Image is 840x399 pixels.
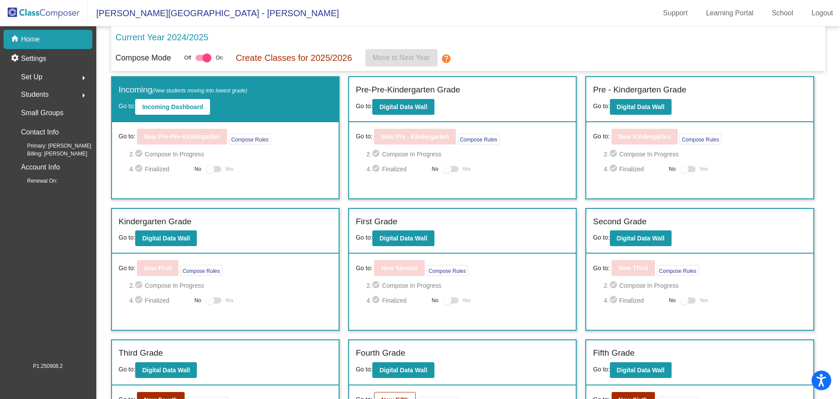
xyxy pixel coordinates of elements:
p: Home [21,34,40,45]
span: 2. Compose In Progress [129,149,332,159]
mat-icon: check_circle [371,149,382,159]
b: New Pre - Kindergarten [381,133,449,140]
button: Compose Rules [427,265,468,276]
span: Move to Next Year [373,54,430,61]
span: [PERSON_NAME][GEOGRAPHIC_DATA] - [PERSON_NAME] [87,6,339,20]
button: New Third [612,260,655,276]
button: New First [137,260,178,276]
span: Yes [225,295,234,306]
span: No [432,165,438,173]
span: No [195,165,201,173]
label: Third Grade [119,347,163,360]
span: Renewal On: [13,177,57,185]
button: Move to Next Year [365,49,437,67]
span: Yes [699,295,708,306]
span: 4. Finalized [367,164,427,174]
label: Pre-Pre-Kindergarten Grade [356,84,460,96]
mat-icon: arrow_right [78,73,89,83]
span: 2. Compose In Progress [604,280,807,291]
span: Yes [462,164,471,174]
mat-icon: check_circle [609,149,619,159]
mat-icon: settings [10,53,21,64]
span: Go to: [356,132,372,141]
span: Go to: [356,102,372,109]
span: Go to: [356,366,372,373]
button: Incoming Dashboard [135,99,210,115]
span: Go to: [119,366,135,373]
span: Go to: [593,102,609,109]
span: 4. Finalized [367,295,427,306]
button: Digital Data Wall [610,99,672,115]
p: Settings [21,53,46,64]
label: Fourth Grade [356,347,405,360]
mat-icon: check_circle [371,164,382,174]
span: Go to: [119,102,135,109]
mat-icon: check_circle [134,280,145,291]
span: (New students moving into lowest grade) [152,88,247,94]
span: Go to: [356,264,372,273]
mat-icon: check_circle [371,280,382,291]
span: 2. Compose In Progress [367,280,570,291]
span: No [195,297,201,304]
button: Digital Data Wall [610,230,672,246]
span: No [432,297,438,304]
label: Kindergarten Grade [119,215,192,228]
button: New Second [374,260,424,276]
span: Off [184,54,191,62]
b: New Second [381,265,417,272]
span: 2. Compose In Progress [129,280,332,291]
label: Second Grade [593,215,647,228]
b: Digital Data Wall [379,235,427,242]
span: Primary: [PERSON_NAME] [13,142,91,150]
span: Go to: [356,234,372,241]
b: Digital Data Wall [617,103,665,110]
span: Yes [462,295,471,306]
span: Go to: [119,132,135,141]
button: Compose Rules [180,265,222,276]
button: Compose Rules [679,134,721,145]
button: New Pre-Pre-Kindergarten [137,129,227,145]
button: Digital Data Wall [372,362,434,378]
b: New Third [619,265,648,272]
b: Digital Data Wall [617,235,665,242]
p: Small Groups [21,107,63,119]
label: Incoming [119,84,247,96]
mat-icon: check_circle [371,295,382,306]
button: Digital Data Wall [135,230,197,246]
p: Current Year 2024/2025 [115,31,208,44]
button: Digital Data Wall [610,362,672,378]
mat-icon: home [10,34,21,45]
span: 4. Finalized [604,295,665,306]
mat-icon: check_circle [609,295,619,306]
button: Digital Data Wall [372,99,434,115]
mat-icon: check_circle [134,295,145,306]
button: Compose Rules [458,134,499,145]
span: Go to: [119,234,135,241]
mat-icon: check_circle [134,149,145,159]
a: Support [656,6,695,20]
button: Compose Rules [657,265,698,276]
b: Digital Data Wall [142,367,190,374]
span: Go to: [593,234,609,241]
button: Digital Data Wall [135,362,197,378]
b: Digital Data Wall [142,235,190,242]
a: Logout [805,6,840,20]
span: On [216,54,223,62]
span: Yes [699,164,708,174]
mat-icon: check_circle [134,164,145,174]
label: First Grade [356,215,397,228]
a: Learning Portal [699,6,761,20]
span: No [669,297,675,304]
span: Go to: [593,264,609,273]
mat-icon: check_circle [609,280,619,291]
span: Yes [225,164,234,174]
p: Compose Mode [115,52,171,64]
a: School [765,6,800,20]
button: Digital Data Wall [372,230,434,246]
span: 2. Compose In Progress [367,149,570,159]
b: Digital Data Wall [379,103,427,110]
span: Go to: [593,132,609,141]
mat-icon: check_circle [609,164,619,174]
span: Go to: [119,264,135,273]
mat-icon: help [441,53,451,64]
